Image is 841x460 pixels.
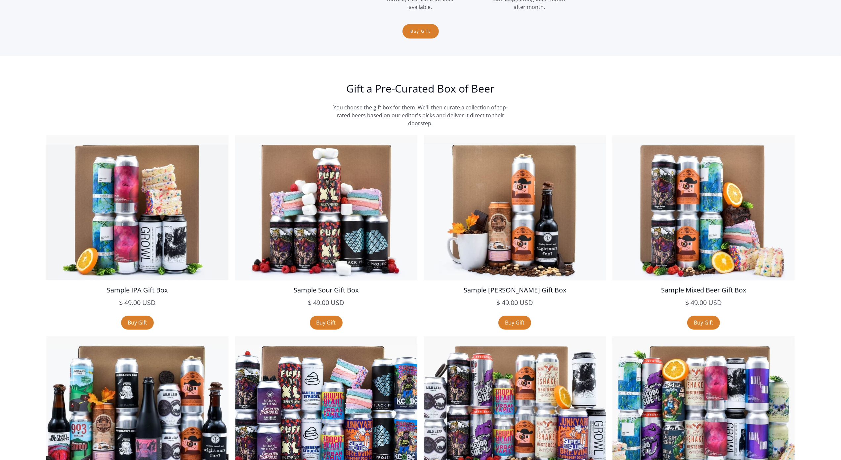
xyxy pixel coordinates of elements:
h5: $ 49.00 USD [46,298,229,308]
a: Buy Gift [402,24,439,39]
a: Buy Gift [310,316,343,330]
h5: Sample IPA Gift Box [46,286,229,295]
h2: Gift a Pre-Curated Box of Beer [265,82,576,95]
h5: Sample [PERSON_NAME] Gift Box [424,286,606,295]
a: Buy Gift [687,316,720,330]
a: Buy Gift [121,316,154,330]
a: Sample Sour Gift Box$ 49.00 USD [235,135,417,316]
a: Sample [PERSON_NAME] Gift Box$ 49.00 USD [424,135,606,316]
a: Sample Mixed Beer Gift Box$ 49.00 USD [612,135,795,316]
h5: $ 49.00 USD [235,298,417,308]
a: Buy Gift [498,316,531,330]
a: Sample IPA Gift Box$ 49.00 USD [46,135,229,316]
h5: $ 49.00 USD [424,298,606,308]
h5: $ 49.00 USD [612,298,795,308]
p: You choose the gift box for them. We'll then curate a collection of top-rated beers based on our ... [330,103,512,127]
h5: Sample Sour Gift Box [235,286,417,295]
h5: Sample Mixed Beer Gift Box [612,286,795,295]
